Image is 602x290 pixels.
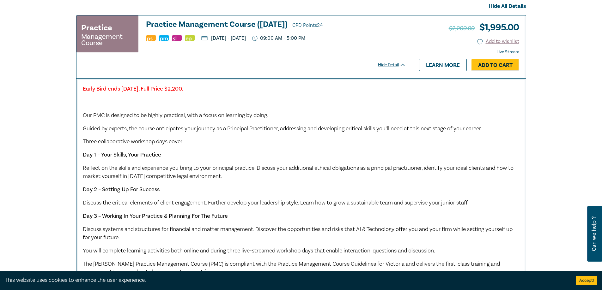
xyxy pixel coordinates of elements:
[83,186,160,193] strong: Day 2 – Setting Up For Success
[83,199,469,206] span: Discuss the critical elements of client engagement. Further develop your leadership style. Learn ...
[83,151,161,158] strong: Day 1 – Your Skills, Your Practice
[159,35,169,41] img: Practice Management & Business Skills
[5,276,567,284] div: This website uses cookies to enhance the user experience.
[83,212,228,220] strong: Day 3 – Working In Your Practice & Planning For The Future
[449,20,519,35] h3: $ 1,995.00
[81,22,112,33] h3: Practice
[83,260,500,276] span: The [PERSON_NAME] Practice Management Course (PMC) is compliant with the Practice Management Cour...
[83,164,514,180] span: Reflect on the skills and experience you bring to your principal practice. Discuss your additiona...
[83,138,184,145] span: Three collaborative workshop days cover:
[378,62,413,68] div: Hide Detail
[477,38,519,45] button: Add to wishlist
[83,112,268,119] span: Our PMC is designed to be highly practical, with a focus on learning by doing.
[81,33,134,46] small: Management Course
[292,22,323,28] span: CPD Points 24
[419,59,467,71] a: Learn more
[172,35,182,41] img: Substantive Law
[471,59,519,71] a: Add to Cart
[576,276,597,285] button: Accept cookies
[185,35,195,41] img: Ethics & Professional Responsibility
[252,35,306,41] p: 09:00 AM - 5:00 PM
[591,210,597,258] span: Can we help ?
[83,125,482,132] span: Guided by experts, the course anticipates your journey as a Principal Practitioner, addressing an...
[496,49,519,55] strong: Live Stream
[146,20,406,30] a: Practice Management Course ([DATE]) CPD Points24
[201,36,246,41] p: [DATE] - [DATE]
[146,20,406,30] h3: Practice Management Course ([DATE])
[76,2,526,10] div: Hide All Details
[83,247,435,254] span: You will complete learning activities both online and during three live-streamed workshop days th...
[146,35,156,41] img: Professional Skills
[449,24,475,33] span: $2,200.00
[83,85,183,92] strong: Early Bird ends [DATE], Full Price $2,200.
[83,226,513,241] span: Discuss systems and structures for financial and matter management. Discover the opportunities an...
